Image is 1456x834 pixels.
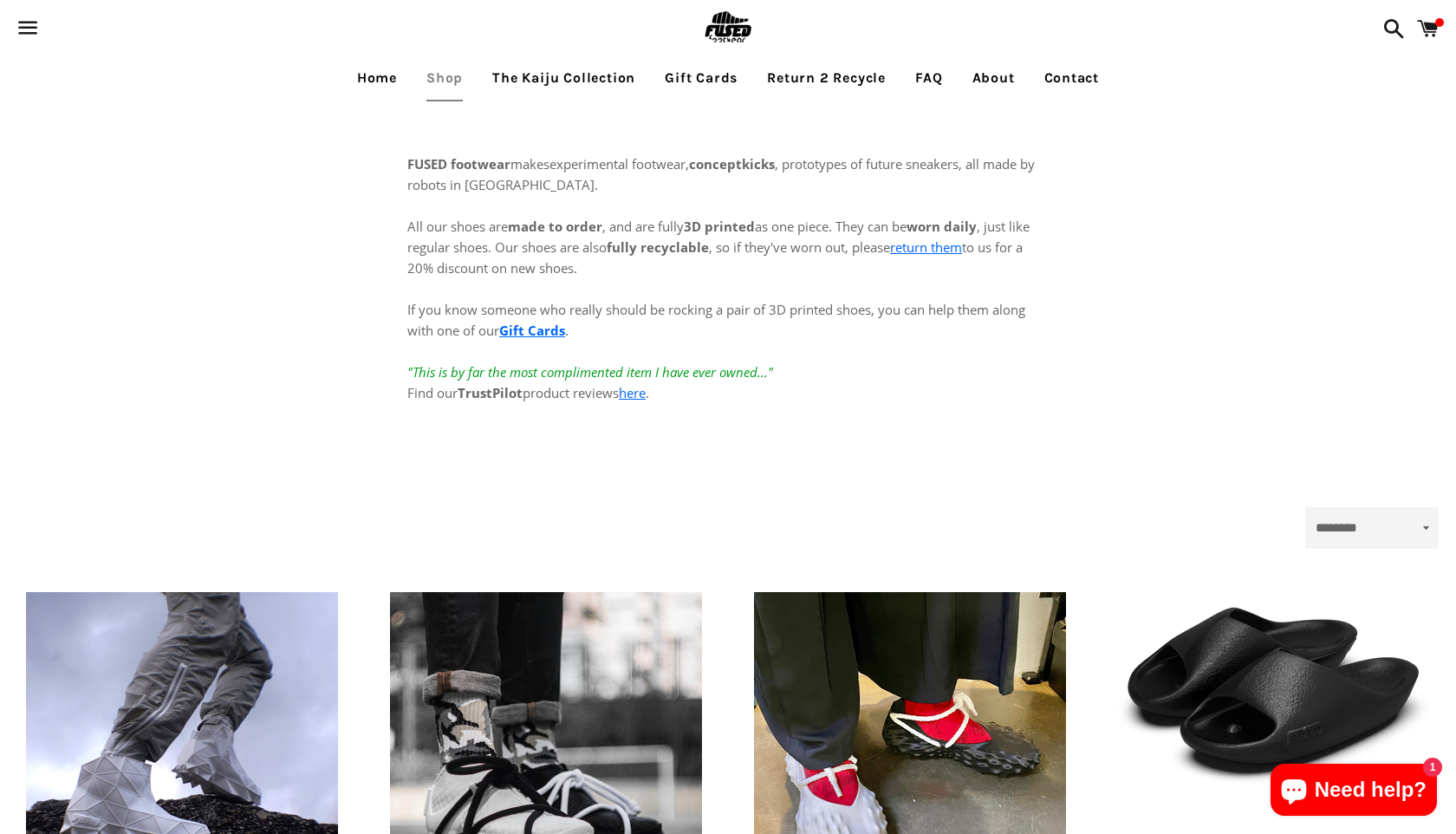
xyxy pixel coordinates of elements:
[508,218,602,235] strong: made to order
[689,155,775,173] strong: conceptkicks
[684,218,755,235] strong: 3D printed
[458,384,523,401] strong: TrustPilot
[479,56,648,100] a: The Kaiju Collection
[607,238,709,256] strong: fully recyclable
[407,195,1049,403] p: All our shoes are , and are fully as one piece. They can be , just like regular shoes. Our shoes ...
[754,56,899,100] a: Return 2 Recycle
[407,155,1035,193] span: experimental footwear, , prototypes of future sneakers, all made by robots in [GEOGRAPHIC_DATA].
[407,155,549,173] span: makes
[413,56,476,100] a: Shop
[407,363,773,381] em: "This is by far the most complimented item I have ever owned..."
[407,155,510,173] strong: FUSED footwear
[1265,764,1442,820] inbox-online-store-chat: Shopify online store chat
[499,322,565,339] a: Gift Cards
[959,56,1028,100] a: About
[344,56,410,100] a: Home
[1118,592,1430,790] a: Slate-Black
[890,238,962,256] a: return them
[1031,56,1113,100] a: Contact
[902,56,955,100] a: FAQ
[907,218,977,235] strong: worn daily
[652,56,751,100] a: Gift Cards
[619,384,646,401] a: here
